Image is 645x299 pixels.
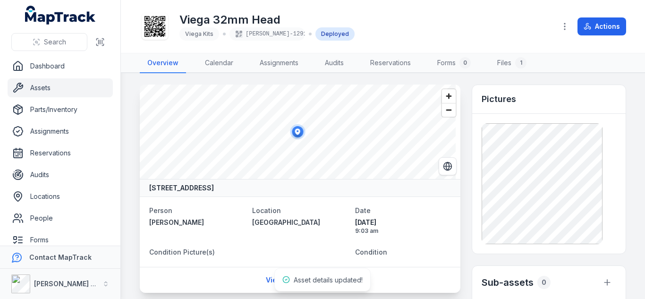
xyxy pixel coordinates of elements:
[8,57,113,76] a: Dashboard
[515,57,526,68] div: 1
[179,12,355,27] h1: Viega 32mm Head
[149,218,245,227] a: [PERSON_NAME]
[577,17,626,35] button: Actions
[430,53,478,73] a: Forms0
[355,227,450,235] span: 9:03 am
[439,157,457,175] button: Switch to Satellite View
[8,144,113,162] a: Reservations
[140,53,186,73] a: Overview
[29,253,92,261] strong: Contact MapTrack
[149,183,214,193] strong: [STREET_ADDRESS]
[355,218,450,227] span: [DATE]
[537,276,551,289] div: 0
[44,37,66,47] span: Search
[482,93,516,106] h3: Pictures
[459,57,471,68] div: 0
[8,231,113,249] a: Forms
[252,218,348,227] a: [GEOGRAPHIC_DATA]
[8,209,113,228] a: People
[363,53,418,73] a: Reservations
[11,33,87,51] button: Search
[442,103,456,117] button: Zoom out
[8,100,113,119] a: Parts/Inventory
[140,85,456,179] canvas: Map
[355,206,371,214] span: Date
[25,6,96,25] a: MapTrack
[260,271,340,289] a: View assignment
[355,218,450,235] time: 01/08/2025, 9:03:22 am
[8,122,113,141] a: Assignments
[34,280,100,288] strong: [PERSON_NAME] Air
[149,248,215,256] span: Condition Picture(s)
[252,218,320,226] span: [GEOGRAPHIC_DATA]
[8,187,113,206] a: Locations
[252,53,306,73] a: Assignments
[185,30,213,37] span: Viega Kits
[294,276,363,284] span: Asset details updated!
[149,206,172,214] span: Person
[482,276,534,289] h2: Sub-assets
[442,89,456,103] button: Zoom in
[8,78,113,97] a: Assets
[252,206,281,214] span: Location
[197,53,241,73] a: Calendar
[490,53,534,73] a: Files1
[315,27,355,41] div: Deployed
[8,165,113,184] a: Audits
[355,248,387,256] span: Condition
[229,27,305,41] div: [PERSON_NAME]-1291
[317,53,351,73] a: Audits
